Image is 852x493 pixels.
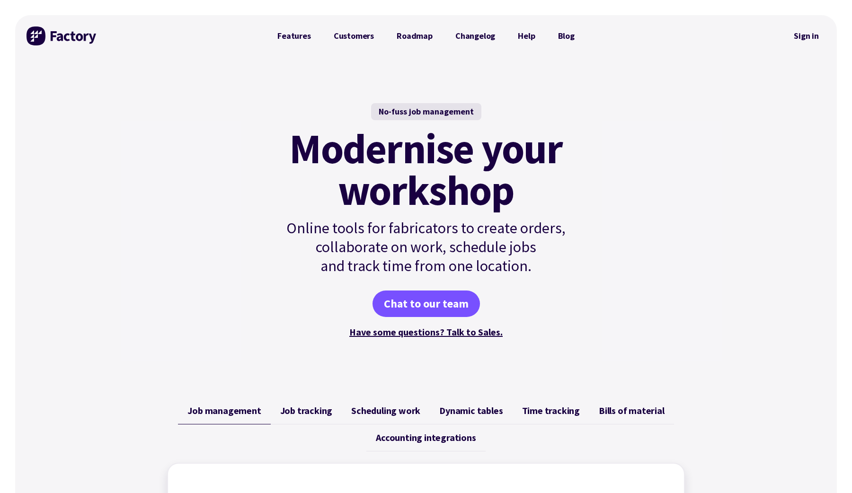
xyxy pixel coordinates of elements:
[322,26,385,45] a: Customers
[27,26,98,45] img: Factory
[444,26,506,45] a: Changelog
[280,405,333,416] span: Job tracking
[349,326,503,338] a: Have some questions? Talk to Sales.
[522,405,580,416] span: Time tracking
[376,432,476,443] span: Accounting integrations
[289,128,562,211] mark: Modernise your workshop
[266,26,586,45] nav: Primary Navigation
[351,405,420,416] span: Scheduling work
[373,291,480,317] a: Chat to our team
[547,26,586,45] a: Blog
[266,219,586,275] p: Online tools for fabricators to create orders, collaborate on work, schedule jobs and track time ...
[371,103,481,120] div: No-fuss job management
[787,25,825,47] a: Sign in
[385,26,444,45] a: Roadmap
[506,26,546,45] a: Help
[787,25,825,47] nav: Secondary Navigation
[266,26,322,45] a: Features
[187,405,261,416] span: Job management
[599,405,665,416] span: Bills of material
[439,405,503,416] span: Dynamic tables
